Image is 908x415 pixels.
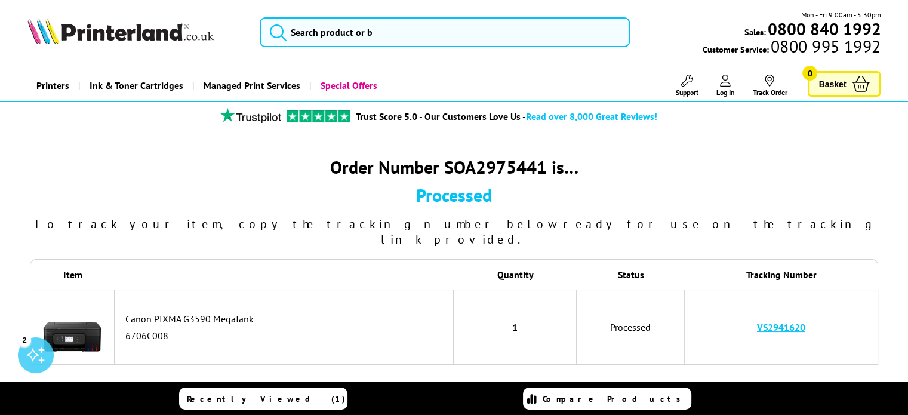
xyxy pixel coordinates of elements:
[675,75,698,97] a: Support
[192,70,309,101] a: Managed Print Services
[215,108,287,123] img: trustpilot rating
[767,18,881,40] b: 0800 840 1992
[543,394,687,404] span: Compare Products
[801,9,881,20] span: Mon - Fri 9:00am - 5:30pm
[802,66,817,81] span: 0
[757,321,805,333] a: VS2941620
[675,88,698,97] span: Support
[685,259,878,290] th: Tracking Number
[30,155,878,179] div: Order Number SOA2975441 is…
[287,110,350,122] img: trustpilot rating
[78,70,192,101] a: Ink & Toner Cartridges
[30,259,115,290] th: Item
[523,388,691,410] a: Compare Products
[125,330,447,342] div: 6706C008
[454,259,577,290] th: Quantity
[27,18,214,44] img: Printerland Logo
[577,290,685,365] td: Processed
[187,394,346,404] span: Recently Viewed (1)
[309,70,386,101] a: Special Offers
[716,88,734,97] span: Log In
[125,313,447,325] div: Canon PIXMA G3590 MegaTank
[27,70,78,101] a: Printers
[577,259,685,290] th: Status
[30,183,878,207] div: Processed
[765,23,881,35] a: 0800 840 1992
[18,333,31,346] div: 2
[179,388,347,410] a: Recently Viewed (1)
[808,71,881,97] a: Basket 0
[716,75,734,97] a: Log In
[703,41,881,55] span: Customer Service:
[33,216,875,247] span: To track your item, copy the tracking number below ready for use on the tracking link provided.
[769,41,881,52] span: 0800 995 1992
[818,76,846,92] span: Basket
[27,18,245,47] a: Printerland Logo
[454,290,577,365] td: 1
[744,26,765,38] span: Sales:
[356,110,657,122] a: Trust Score 5.0 - Our Customers Love Us -Read over 8,000 Great Reviews!
[526,110,657,122] span: Read over 8,000 Great Reviews!
[260,17,630,47] input: Search product or b
[752,75,787,97] a: Track Order
[90,70,183,101] span: Ink & Toner Cartridges
[42,296,102,356] img: Canon PIXMA G3590 MegaTank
